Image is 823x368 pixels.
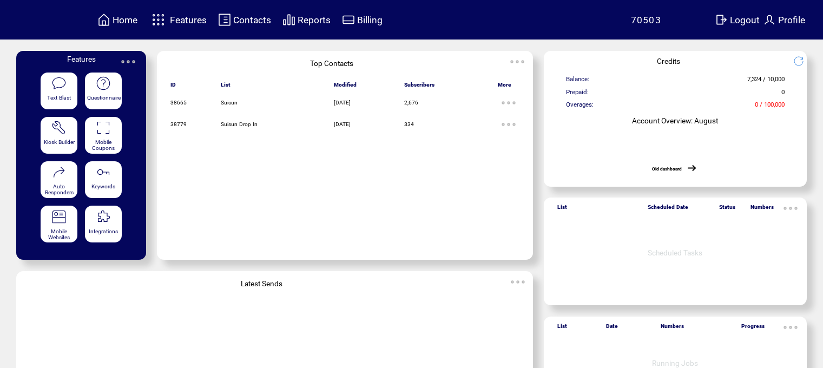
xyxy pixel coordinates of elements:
[404,121,414,127] span: 334
[557,323,567,334] span: List
[221,121,258,127] span: Suisun Drop In
[648,248,702,257] span: Scheduled Tasks
[149,11,168,29] img: features.svg
[632,116,718,125] span: Account Overview: August
[170,82,176,93] span: ID
[221,82,231,93] span: List
[557,204,567,215] span: List
[334,121,351,127] span: [DATE]
[566,75,589,88] span: Balance:
[85,206,122,243] a: Integrations
[48,228,70,240] span: Mobile Websites
[282,13,295,27] img: chart.svg
[241,279,282,288] span: Latest Sends
[51,120,67,135] img: tool%201.svg
[730,15,760,25] span: Logout
[566,101,594,113] span: Overages:
[334,82,357,93] span: Modified
[91,183,115,189] span: Keywords
[606,323,618,334] span: Date
[45,183,74,195] span: Auto Responders
[719,204,735,215] span: Status
[233,15,271,25] span: Contacts
[85,161,122,199] a: Keywords
[498,92,519,114] img: ellypsis.svg
[340,11,384,28] a: Billing
[281,11,332,28] a: Reports
[713,11,761,28] a: Logout
[498,114,519,135] img: ellypsis.svg
[310,59,353,68] span: Top Contacts
[334,100,351,106] span: [DATE]
[781,88,785,101] span: 0
[96,120,111,135] img: coupons.svg
[117,51,139,73] img: ellypsis.svg
[51,76,67,91] img: text-blast.svg
[652,166,682,172] a: Old dashboard
[89,228,118,234] span: Integrations
[747,75,785,88] span: 7,324 / 10,000
[763,13,776,27] img: profile.svg
[755,101,785,113] span: 0 / 100,000
[96,165,111,180] img: keywords.svg
[793,56,812,67] img: refresh.png
[741,323,765,334] span: Progress
[715,13,728,27] img: exit.svg
[648,204,688,215] span: Scheduled Date
[506,51,528,73] img: ellypsis.svg
[780,317,801,338] img: ellypsis.svg
[170,15,207,25] span: Features
[298,15,331,25] span: Reports
[218,13,231,27] img: contacts.svg
[750,204,774,215] span: Numbers
[761,11,807,28] a: Profile
[85,117,122,154] a: Mobile Coupons
[44,139,75,145] span: Kiosk Builder
[113,15,137,25] span: Home
[216,11,273,28] a: Contacts
[41,161,77,199] a: Auto Responders
[221,100,238,106] span: Suisun
[404,82,434,93] span: Subscribers
[357,15,383,25] span: Billing
[507,271,529,293] img: ellypsis.svg
[566,88,589,101] span: Prepaid:
[147,9,208,30] a: Features
[41,206,77,243] a: Mobile Websites
[92,139,115,151] span: Mobile Coupons
[51,165,67,180] img: auto-responders.svg
[631,15,662,25] span: 70503
[96,209,111,225] img: integrations.svg
[652,359,698,367] span: Running Jobs
[170,121,187,127] span: 38779
[661,323,684,334] span: Numbers
[67,55,96,63] span: Features
[96,11,139,28] a: Home
[342,13,355,27] img: creidtcard.svg
[780,198,801,219] img: ellypsis.svg
[96,76,111,91] img: questionnaire.svg
[47,95,71,101] span: Text Blast
[87,95,121,101] span: Questionnaire
[51,209,67,225] img: mobile-websites.svg
[657,57,680,65] span: Credits
[404,100,418,106] span: 2,676
[778,15,805,25] span: Profile
[97,13,110,27] img: home.svg
[41,117,77,154] a: Kiosk Builder
[498,82,511,93] span: More
[85,73,122,110] a: Questionnaire
[41,73,77,110] a: Text Blast
[170,100,187,106] span: 38665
